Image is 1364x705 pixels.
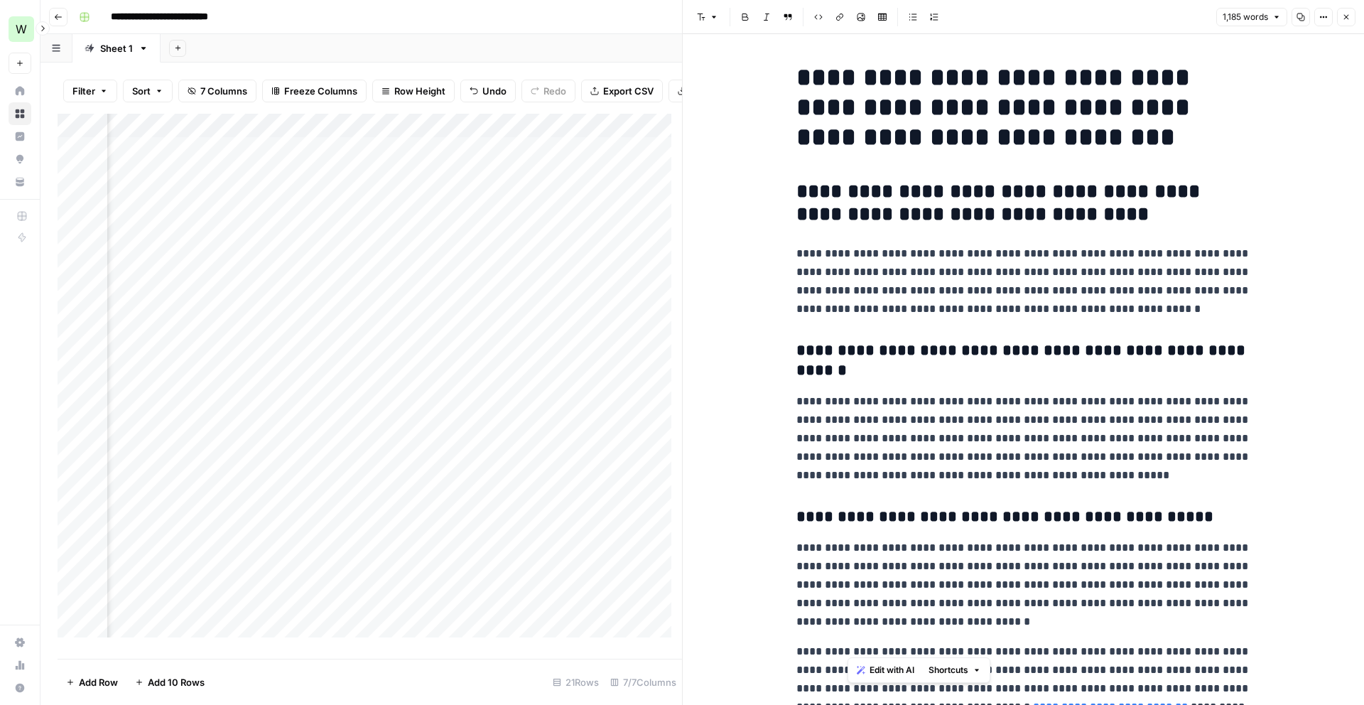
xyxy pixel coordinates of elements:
div: Sheet 1 [100,41,133,55]
button: Redo [521,80,575,102]
span: Filter [72,84,95,98]
span: Row Height [394,84,445,98]
span: Add Row [79,675,118,689]
button: Undo [460,80,516,102]
a: Your Data [9,171,31,193]
a: Insights [9,125,31,148]
button: Export CSV [581,80,663,102]
span: Shortcuts [929,664,968,677]
span: Freeze Columns [284,84,357,98]
a: Settings [9,631,31,654]
button: Filter [63,80,117,102]
span: W [16,21,27,38]
button: Sort [123,80,173,102]
span: Add 10 Rows [148,675,205,689]
button: 7 Columns [178,80,256,102]
div: 7/7 Columns [605,671,682,694]
a: Home [9,80,31,102]
button: Freeze Columns [262,80,367,102]
div: 21 Rows [547,671,605,694]
button: 1,185 words [1216,8,1287,26]
span: Edit with AI [870,664,914,677]
span: Redo [543,84,566,98]
a: Sheet 1 [72,34,161,63]
a: Browse [9,102,31,125]
span: Undo [482,84,507,98]
a: Usage [9,654,31,677]
button: Shortcuts [923,661,987,679]
button: Add 10 Rows [126,671,213,694]
span: Sort [132,84,151,98]
button: Workspace: Workspace1 [9,11,31,47]
span: 7 Columns [200,84,247,98]
span: Export CSV [603,84,654,98]
a: Opportunities [9,148,31,171]
button: Help + Support [9,677,31,699]
button: Row Height [372,80,455,102]
span: 1,185 words [1223,11,1268,23]
button: Edit with AI [851,661,920,679]
button: Add Row [58,671,126,694]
